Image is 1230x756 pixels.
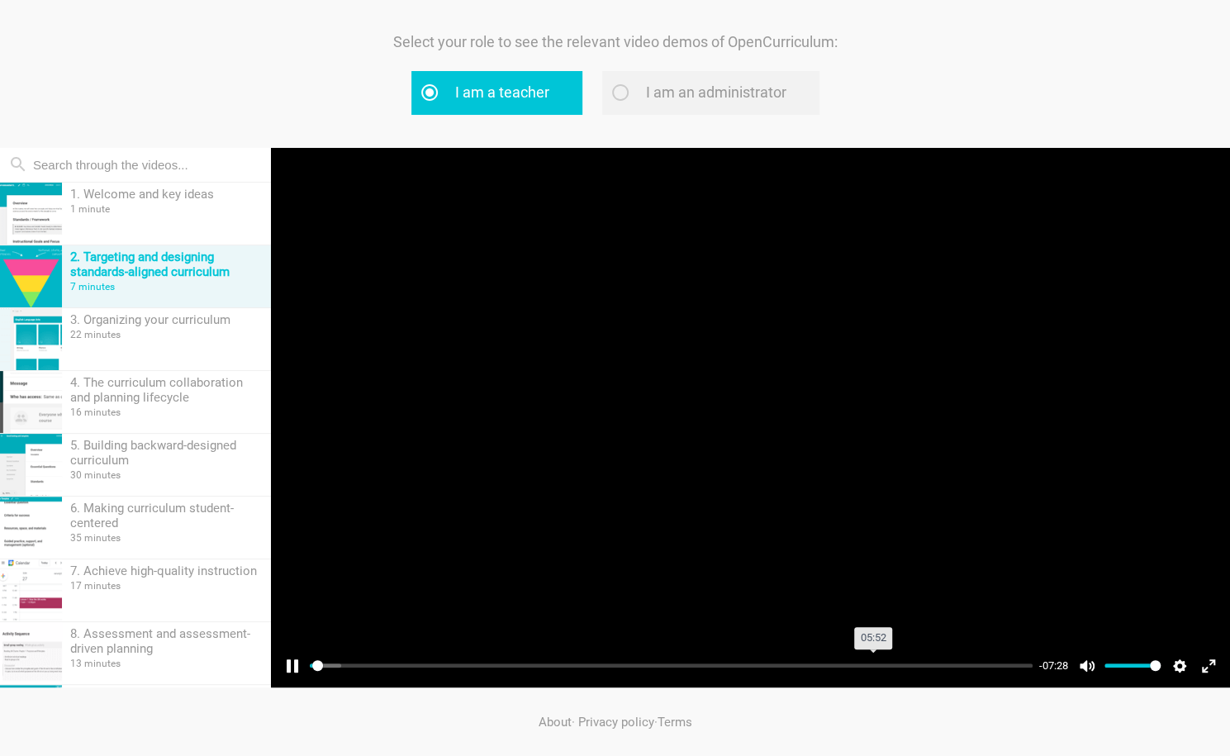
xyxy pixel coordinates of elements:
[70,203,263,215] div: 1 minute
[70,375,263,405] div: 4. The curriculum collaboration and planning lifecycle
[70,407,263,418] div: 16 minutes
[70,250,263,279] div: 2. Targeting and designing standards-aligned curriculum
[70,580,263,592] div: 17 minutes
[70,329,263,340] div: 22 minutes
[310,658,1033,673] input: Seek
[70,281,263,292] div: 7 minutes
[70,563,263,578] div: 7. Achieve high-quality instruction
[578,715,654,730] a: Privacy policy
[70,658,263,669] div: 13 minutes
[411,71,582,115] label: I am a teacher
[343,31,888,55] p: Select your role to see the relevant video demos of OpenCurriculum:
[70,438,263,468] div: 5. Building backward-designed curriculum
[279,653,306,679] button: Pause
[70,469,263,481] div: 30 minutes
[70,626,263,656] div: 8. Assessment and assessment-driven planning
[602,71,819,115] label: I am an administrator
[1034,657,1071,675] div: Current time
[70,312,263,327] div: 3. Organizing your curriculum
[658,715,692,730] a: Terms
[70,187,263,202] div: 1. Welcome and key ideas
[70,532,263,544] div: 35 minutes
[1104,658,1161,673] input: Volume
[539,715,572,730] a: About
[70,501,263,530] div: 6. Making curriculum student-centered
